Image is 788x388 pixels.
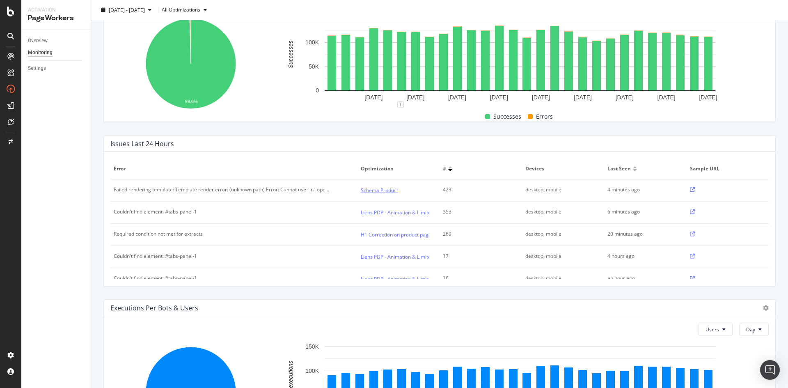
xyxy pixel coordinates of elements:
[493,112,521,122] span: Successes
[739,323,769,336] button: Day
[276,14,764,105] svg: A chart.
[361,165,435,172] span: Optimization
[760,360,780,380] div: Open Intercom Messenger
[28,14,84,23] div: PageWorkers
[361,208,460,217] a: Liens PDP - Animation & Limited Edition - FR
[361,253,463,261] a: Liens PDP - Animation & Limited Edition - INT
[114,275,197,282] div: Couldn't find element: #tabs-panel-1
[162,3,210,16] button: All Optimizations
[109,6,145,13] span: [DATE] - [DATE]
[114,165,352,172] span: Error
[305,344,319,350] text: 150K
[28,48,85,57] a: Monitoring
[98,3,155,16] button: [DATE] - [DATE]
[443,253,511,260] div: 17
[114,253,197,260] div: Couldn't find element: #tabs-panel-1
[305,367,319,374] text: 100K
[699,94,717,101] text: [DATE]
[448,94,466,101] text: [DATE]
[525,275,593,282] div: desktop, mobile
[607,186,676,193] div: 4 minutes ago
[309,63,319,70] text: 50K
[28,64,46,73] div: Settings
[406,94,424,101] text: [DATE]
[532,94,550,101] text: [DATE]
[162,7,200,12] div: All Optimizations
[607,208,676,216] div: 6 minutes ago
[110,14,271,115] svg: A chart.
[607,275,676,282] div: an hour ago
[607,165,631,172] span: Last seen
[607,230,676,238] div: 20 minutes ago
[607,253,676,260] div: 4 hours ago
[28,64,85,73] a: Settings
[443,230,511,238] div: 269
[110,140,174,148] div: Issues Last 24 Hours
[525,253,593,260] div: desktop, mobile
[185,99,198,104] text: 99.6%
[443,186,511,193] div: 423
[657,94,676,101] text: [DATE]
[536,112,553,122] span: Errors
[746,326,755,333] span: Day
[316,87,319,94] text: 0
[490,94,508,101] text: [DATE]
[361,230,453,239] a: H1 Correction on product pages - Global
[616,94,634,101] text: [DATE]
[525,230,593,238] div: desktop, mobile
[525,165,599,172] span: Devices
[574,94,592,101] text: [DATE]
[706,326,719,333] span: Users
[114,230,203,238] div: Required condition not met for extracts
[397,101,404,108] div: 1
[364,94,383,101] text: [DATE]
[443,208,511,216] div: 353
[28,7,84,14] div: Activation
[525,208,593,216] div: desktop, mobile
[361,275,504,283] a: Liens PDP - Animation & Limited Edition - [GEOGRAPHIC_DATA]
[28,37,48,45] div: Overview
[114,186,330,193] div: Failed rendering template: Template render error: (unknown path) Error: Cannot use "in" operator ...
[287,41,294,69] text: Successes
[699,323,733,336] button: Users
[690,165,764,172] span: Sample URL
[361,186,398,195] a: Schema Product
[443,275,511,282] div: 16
[110,304,198,312] div: Executions per Bots & Users
[305,15,319,22] text: 150K
[28,37,85,45] a: Overview
[305,39,319,46] text: 100K
[443,165,446,172] span: #
[114,208,197,216] div: Couldn't find element: #tabs-panel-1
[28,48,53,57] div: Monitoring
[525,186,593,193] div: desktop, mobile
